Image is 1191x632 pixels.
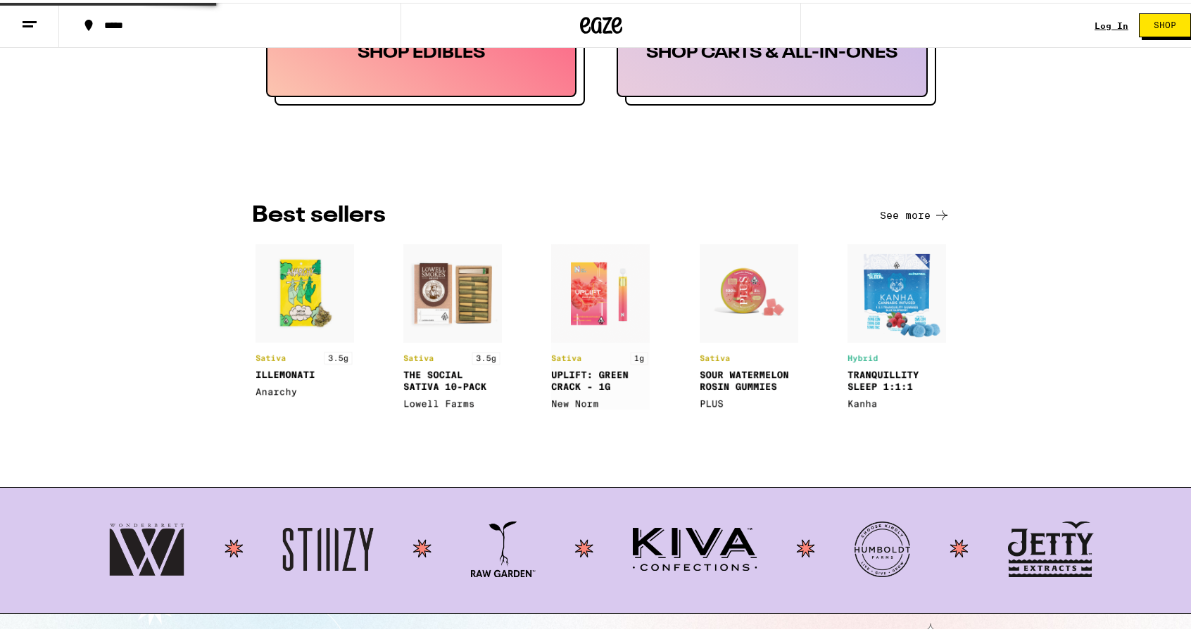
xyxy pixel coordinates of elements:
[551,241,650,407] img: product3
[266,7,577,94] div: SHOP EDIBLES
[108,519,1094,574] img: Logos: Wonderbratt, Stiizy, Raw Garden, Kiva Confections, Humboldt Farms, Jetty Extracts
[700,241,798,407] img: product4
[256,241,354,395] img: product1
[403,241,502,407] img: product2
[252,201,386,224] h3: BEST SELLERS
[1095,18,1128,27] a: Log In
[1139,11,1191,34] button: Shop
[617,7,928,94] div: SHOP CARTS & ALL-IN-ONES
[880,204,950,221] button: See more
[8,10,101,21] span: Hi. Need any help?
[108,519,1094,576] button: Logos: Wonderbratt, Stiizy, Raw Garden, Kiva Confections, Humboldt Farms, Jetty Extracts
[266,7,586,103] button: SHOP EDIBLES
[1154,18,1176,27] span: Shop
[617,7,936,103] button: SHOP CARTS & ALL-IN-ONES
[847,241,946,407] img: product5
